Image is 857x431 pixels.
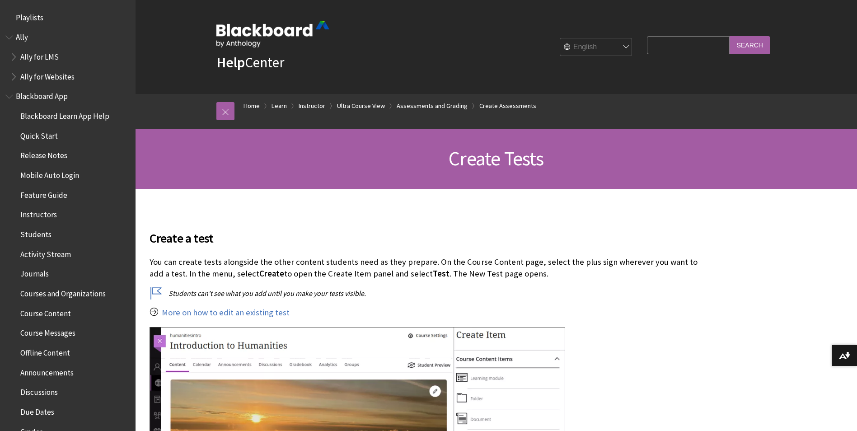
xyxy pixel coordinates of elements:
span: Instructors [20,207,57,220]
span: Create [259,268,284,279]
span: Playlists [16,10,43,22]
span: Journals [20,267,49,279]
span: Mobile Auto Login [20,168,79,180]
span: Students [20,227,52,239]
a: Create Assessments [479,100,536,112]
nav: Book outline for Anthology Ally Help [5,30,130,84]
a: Instructor [299,100,325,112]
span: Blackboard App [16,89,68,101]
a: HelpCenter [216,53,284,71]
span: Blackboard Learn App Help [20,108,109,121]
select: Site Language Selector [560,38,632,56]
nav: Book outline for Playlists [5,10,130,25]
span: Test [433,268,450,279]
span: Courses and Organizations [20,286,106,298]
a: Ultra Course View [337,100,385,112]
a: More on how to edit an existing test [162,307,290,318]
input: Search [730,36,770,54]
a: Learn [272,100,287,112]
span: Feature Guide [20,187,67,200]
strong: Help [216,53,245,71]
span: Ally for LMS [20,49,59,61]
span: Create a test [150,229,710,248]
span: Activity Stream [20,247,71,259]
span: Ally for Websites [20,69,75,81]
span: Due Dates [20,404,54,417]
p: You can create tests alongside the other content students need as they prepare. On the Course Con... [150,256,710,280]
span: Release Notes [20,148,67,160]
a: Assessments and Grading [397,100,468,112]
a: Home [244,100,260,112]
p: Students can't see what you add until you make your tests visible. [150,288,710,298]
span: Quick Start [20,128,58,141]
span: Course Content [20,306,71,318]
img: Blackboard by Anthology [216,21,329,47]
span: Announcements [20,365,74,377]
span: Discussions [20,384,58,397]
span: Course Messages [20,326,75,338]
span: Create Tests [449,146,543,171]
span: Offline Content [20,345,70,357]
span: Ally [16,30,28,42]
